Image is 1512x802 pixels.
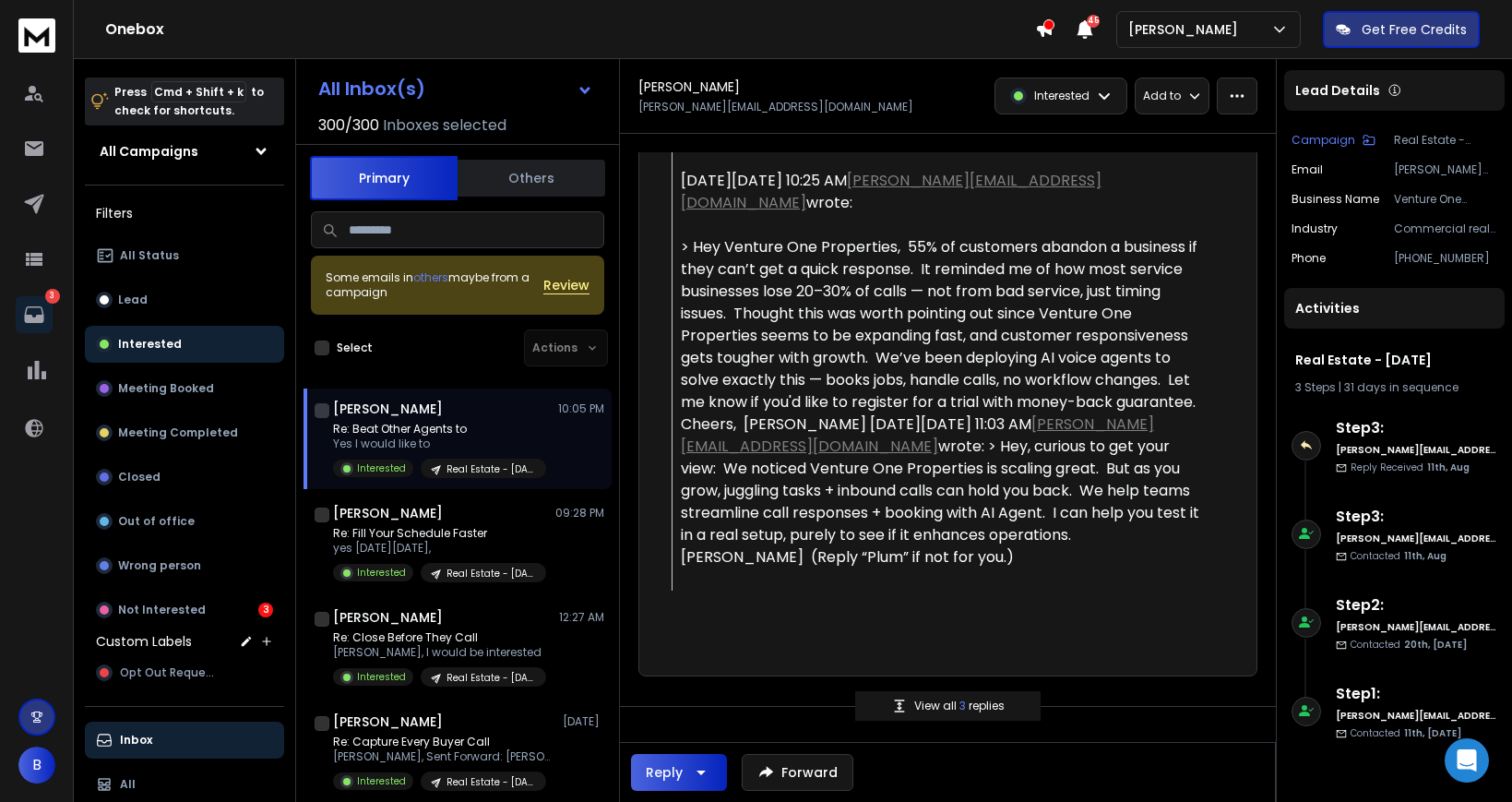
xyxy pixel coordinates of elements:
p: Re: Fill Your Schedule Faster [333,526,546,541]
p: Interested [357,566,406,580]
img: logo [18,18,55,53]
button: B [18,747,55,784]
h6: Step 1 : [1336,683,1497,705]
p: 09:28 PM [555,506,604,521]
span: 3 Steps [1295,379,1336,395]
label: Select [337,341,373,355]
p: Out of office [118,514,195,529]
p: Campaign [1292,133,1355,148]
button: Reply [631,754,727,791]
button: Campaign [1292,133,1375,148]
button: Lead [85,281,284,318]
p: Meeting Completed [118,425,238,440]
p: Meeting Booked [118,381,214,396]
span: 3 [959,698,969,713]
span: Review [543,276,589,294]
p: Reply Received [1351,461,1470,474]
span: 45 [1087,15,1100,28]
p: [PERSON_NAME], Sent Forward: [PERSON_NAME] [333,749,554,764]
button: Closed [85,459,284,496]
button: Others [458,158,605,198]
span: Opt Out Request [120,665,217,680]
p: All Status [120,248,179,263]
h1: All Campaigns [100,142,198,161]
button: All Inbox(s) [304,70,608,107]
p: Yes I would like to [333,437,546,451]
span: others [413,269,448,285]
h1: Real Estate - [DATE] [1295,351,1494,369]
span: 31 days in sequence [1344,379,1458,395]
h1: [PERSON_NAME] [638,78,740,96]
p: Re: Beat Other Agents to [333,422,546,437]
h3: Filters [85,200,284,226]
p: Commercial real estate agency [1394,221,1497,236]
p: Venture One Properties [1394,192,1497,207]
p: Real Estate - [DATE] [446,671,535,685]
p: Interested [357,670,406,684]
button: Opt Out Request [85,654,284,691]
p: Interested [357,461,406,475]
h1: Onebox [105,18,1035,41]
h3: Inboxes selected [383,114,506,137]
button: Primary [310,156,458,200]
h6: [PERSON_NAME][EMAIL_ADDRESS][DOMAIN_NAME] [1336,709,1497,723]
h1: [PERSON_NAME] [333,504,443,522]
p: [PERSON_NAME] [1128,20,1245,39]
button: Meeting Booked [85,370,284,407]
p: Contacted [1351,549,1447,563]
p: Industry [1292,221,1338,236]
p: View all replies [914,699,1005,713]
h3: Custom Labels [96,632,192,651]
p: Press to check for shortcuts. [114,83,264,120]
div: Some emails in maybe from a campaign [326,270,543,300]
p: Lead [118,293,148,307]
button: Not Interested3 [85,592,284,628]
p: Add to [1143,89,1181,103]
h1: [PERSON_NAME] [333,400,443,418]
button: All Campaigns [85,133,284,170]
span: Cmd + Shift + k [151,81,246,102]
p: Re: Close Before They Call [333,630,546,645]
p: Wrong person [118,558,201,573]
p: Contacted [1351,726,1461,740]
h6: [PERSON_NAME][EMAIL_ADDRESS][DOMAIN_NAME] [1336,443,1497,457]
button: Meeting Completed [85,414,284,451]
p: [PHONE_NUMBER] [1394,251,1497,266]
p: Interested [118,337,182,352]
h6: [PERSON_NAME][EMAIL_ADDRESS][DOMAIN_NAME] [1336,532,1497,545]
p: Business Name [1292,192,1379,207]
p: Not Interested [118,603,206,617]
h6: Step 3 : [1336,506,1497,528]
div: Activities [1284,288,1505,329]
p: [PERSON_NAME][EMAIL_ADDRESS][DOMAIN_NAME] [1394,162,1497,177]
span: 11th, Aug [1427,461,1470,474]
p: Real Estate - [DATE] [446,462,535,476]
h1: [PERSON_NAME] [333,608,443,627]
h1: [PERSON_NAME] [333,712,443,731]
p: 12:27 AM [559,610,604,625]
button: Forward [742,754,853,791]
div: Open Intercom Messenger [1445,738,1489,783]
p: Contacted [1351,638,1467,652]
h1: All Inbox(s) [318,79,425,98]
div: | [1295,380,1494,395]
p: Real Estate - [DATE] [1394,133,1497,148]
button: All Status [85,237,284,274]
p: Interested [357,774,406,788]
h6: Step 3 : [1336,417,1497,439]
button: Wrong person [85,547,284,584]
div: Reply [646,763,683,782]
span: 11th, [DATE] [1404,726,1461,740]
p: Lead Details [1295,81,1380,100]
p: Inbox [120,733,152,748]
p: 3 [45,289,60,304]
p: Real Estate - [DATE] [446,567,535,581]
button: Inbox [85,722,284,759]
p: [PERSON_NAME][EMAIL_ADDRESS][DOMAIN_NAME] [638,100,913,114]
a: 3 [16,296,53,333]
p: Phone [1292,251,1326,266]
p: [PERSON_NAME], I would be interested [333,645,546,660]
p: Real Estate - [DATE] [446,775,535,789]
p: Re: Capture Every Buyer Call [333,735,554,749]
